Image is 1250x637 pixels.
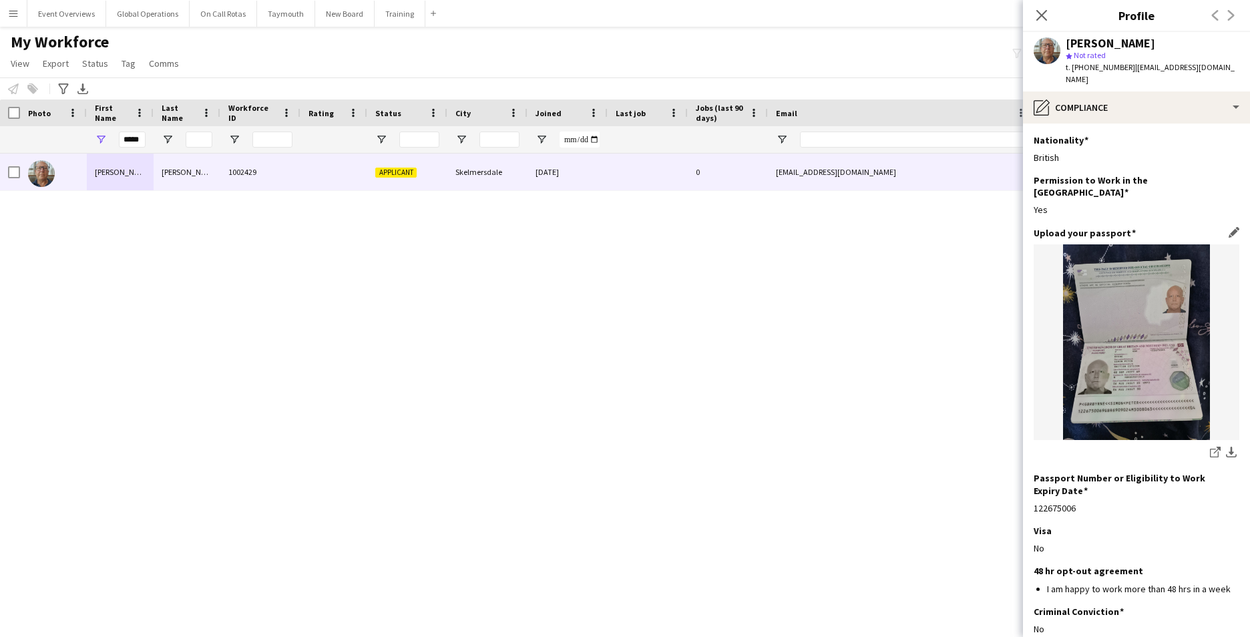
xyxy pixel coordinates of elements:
h3: Nationality [1034,134,1088,146]
span: Photo [28,108,51,118]
span: Export [43,57,69,69]
h3: Upload your passport [1034,227,1136,239]
h3: Passport Number or Eligibility to Work Expiry Date [1034,472,1229,496]
img: IMG-20220116-WA0004(1).jpg [1034,244,1239,440]
button: Taymouth [257,1,315,27]
div: 0 [688,154,768,190]
span: Joined [536,108,562,118]
span: First Name [95,103,130,123]
div: [DATE] [528,154,608,190]
input: City Filter Input [479,132,519,148]
app-action-btn: Export XLSX [75,81,91,97]
a: Comms [144,55,184,72]
h3: 48 hr opt-out agreement [1034,565,1143,577]
h3: Profile [1023,7,1250,24]
span: Tag [122,57,136,69]
button: Open Filter Menu [375,134,387,146]
div: No [1034,623,1239,635]
span: View [11,57,29,69]
span: City [455,108,471,118]
div: No [1034,542,1239,554]
span: Status [82,57,108,69]
button: Global Operations [106,1,190,27]
div: [PERSON_NAME] [154,154,220,190]
span: Last Name [162,103,196,123]
div: 122675006 [1034,502,1239,514]
input: Email Filter Input [800,132,1027,148]
a: Status [77,55,114,72]
span: | [EMAIL_ADDRESS][DOMAIN_NAME] [1066,62,1235,84]
span: Status [375,108,401,118]
input: Last Name Filter Input [186,132,212,148]
h3: Visa [1034,525,1052,537]
a: Tag [116,55,141,72]
button: Open Filter Menu [228,134,240,146]
button: Open Filter Menu [162,134,174,146]
button: Open Filter Menu [95,134,107,146]
span: Comms [149,57,179,69]
h3: Criminal Conviction [1034,606,1124,618]
div: British [1034,152,1239,164]
h3: Permission to Work in the [GEOGRAPHIC_DATA] [1034,174,1229,198]
div: [EMAIL_ADDRESS][DOMAIN_NAME] [768,154,1035,190]
app-action-btn: Advanced filters [55,81,71,97]
span: Not rated [1074,50,1106,60]
div: Yes [1034,204,1239,216]
div: Skelmersdale [447,154,528,190]
button: Training [375,1,425,27]
div: [PERSON_NAME] [87,154,154,190]
span: Last job [616,108,646,118]
button: Open Filter Menu [455,134,467,146]
div: [PERSON_NAME] [1066,37,1155,49]
div: Compliance [1023,91,1250,124]
input: Workforce ID Filter Input [252,132,292,148]
img: Simon Byrne [28,160,55,187]
span: Applicant [375,168,417,178]
span: Rating [308,108,334,118]
button: Event Overviews [27,1,106,27]
button: Open Filter Menu [776,134,788,146]
input: Joined Filter Input [560,132,600,148]
button: New Board [315,1,375,27]
input: Status Filter Input [399,132,439,148]
input: First Name Filter Input [119,132,146,148]
a: Export [37,55,74,72]
div: 1002429 [220,154,300,190]
li: I am happy to work more than 48 hrs in a week [1047,583,1239,595]
span: t. [PHONE_NUMBER] [1066,62,1135,72]
a: View [5,55,35,72]
span: Email [776,108,797,118]
span: Jobs (last 90 days) [696,103,744,123]
button: Open Filter Menu [536,134,548,146]
span: My Workforce [11,32,109,52]
span: Workforce ID [228,103,276,123]
button: On Call Rotas [190,1,257,27]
